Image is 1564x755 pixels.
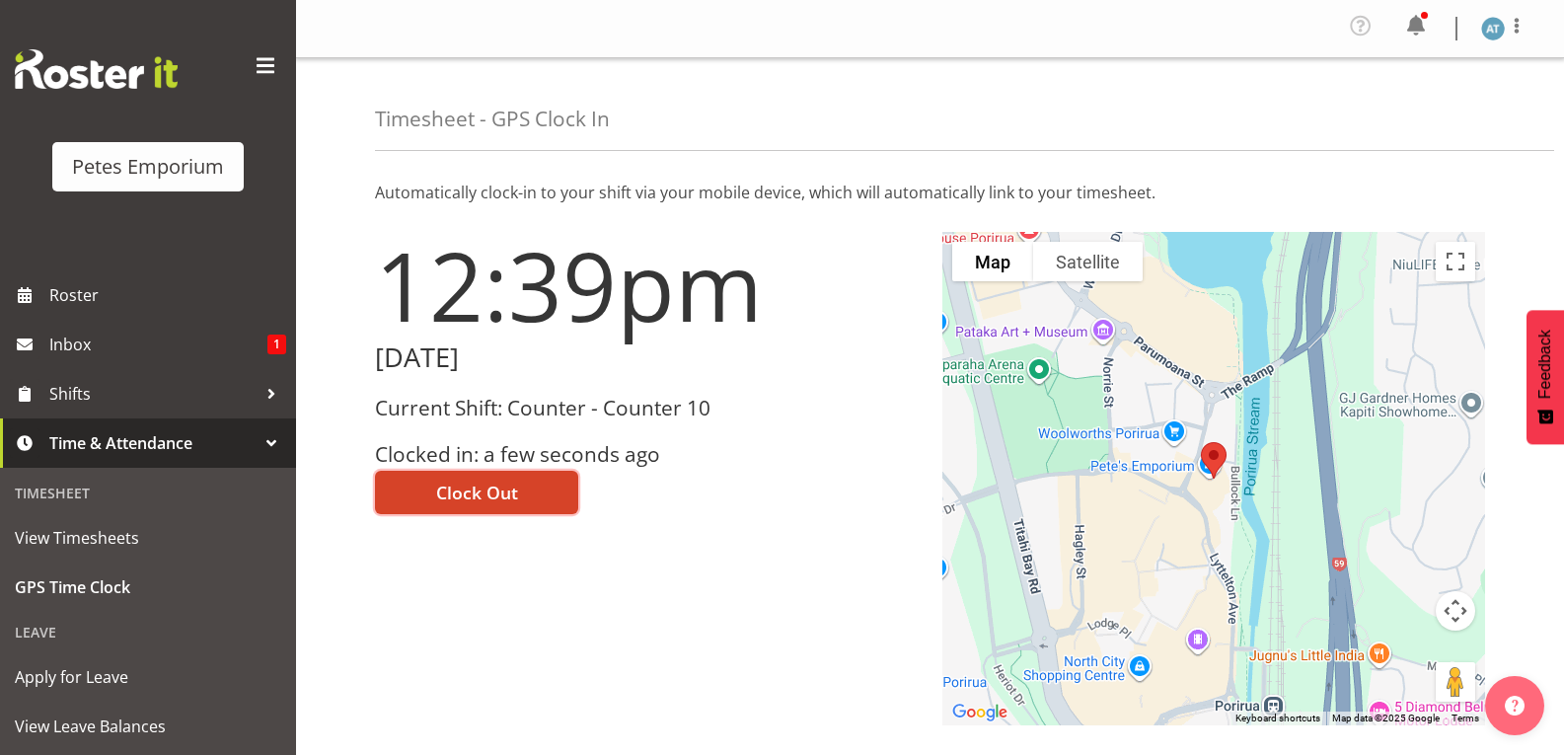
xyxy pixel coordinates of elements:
span: Shifts [49,379,257,409]
span: Clock Out [436,480,518,505]
span: Inbox [49,330,267,359]
img: help-xxl-2.png [1505,696,1525,716]
button: Clock Out [375,471,578,514]
h3: Current Shift: Counter - Counter 10 [375,397,919,419]
a: View Timesheets [5,513,291,563]
a: Terms (opens in new tab) [1452,713,1479,723]
span: View Leave Balances [15,712,281,741]
a: GPS Time Clock [5,563,291,612]
div: Petes Emporium [72,152,224,182]
span: Feedback [1536,330,1554,399]
a: View Leave Balances [5,702,291,751]
span: Roster [49,280,286,310]
button: Show street map [952,242,1033,281]
span: Map data ©2025 Google [1332,713,1440,723]
button: Feedback - Show survey [1527,310,1564,444]
a: Apply for Leave [5,652,291,702]
img: Rosterit website logo [15,49,178,89]
h1: 12:39pm [375,232,919,339]
button: Drag Pegman onto the map to open Street View [1436,662,1475,702]
a: Open this area in Google Maps (opens a new window) [947,700,1012,725]
button: Show satellite imagery [1033,242,1143,281]
button: Toggle fullscreen view [1436,242,1475,281]
span: 1 [267,335,286,354]
div: Leave [5,612,291,652]
h4: Timesheet - GPS Clock In [375,108,610,130]
button: Map camera controls [1436,591,1475,631]
span: Apply for Leave [15,662,281,692]
p: Automatically clock-in to your shift via your mobile device, which will automatically link to you... [375,181,1485,204]
img: alex-micheal-taniwha5364.jpg [1481,17,1505,40]
div: Timesheet [5,473,291,513]
h3: Clocked in: a few seconds ago [375,443,919,466]
span: GPS Time Clock [15,572,281,602]
span: View Timesheets [15,523,281,553]
h2: [DATE] [375,342,919,373]
button: Keyboard shortcuts [1235,712,1320,725]
img: Google [947,700,1012,725]
span: Time & Attendance [49,428,257,458]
